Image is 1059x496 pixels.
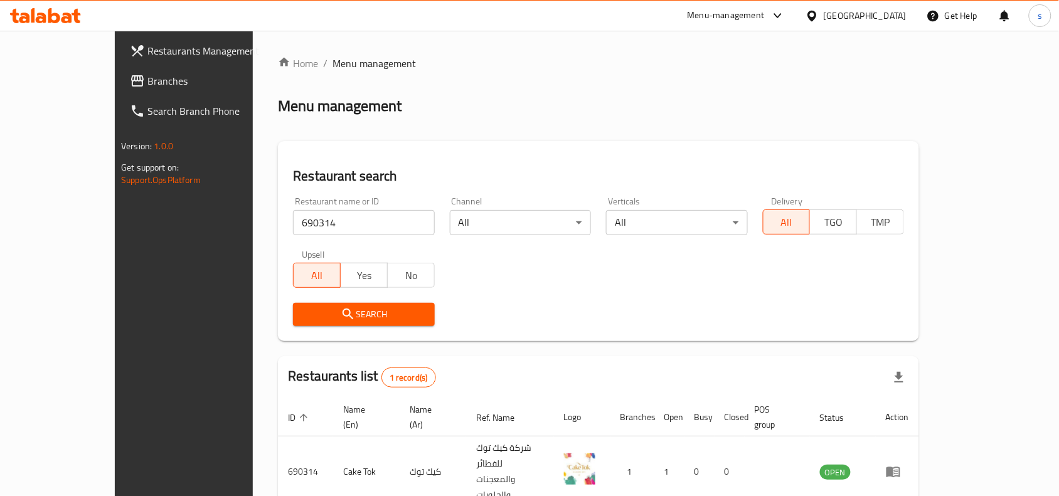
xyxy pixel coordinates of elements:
span: Search [303,307,424,322]
div: [GEOGRAPHIC_DATA] [824,9,907,23]
div: All [606,210,747,235]
th: Logo [554,398,610,436]
button: All [293,263,341,288]
img: Cake Tok [564,453,595,485]
h2: Menu management [278,96,402,116]
button: TMP [856,209,904,235]
button: All [763,209,811,235]
button: Search [293,303,434,326]
span: No [393,266,430,285]
h2: Restaurants list [288,367,435,388]
a: Home [278,56,318,71]
span: ID [288,410,312,425]
button: Yes [340,263,388,288]
button: TGO [809,209,857,235]
div: All [450,210,591,235]
input: Search for restaurant name or ID.. [293,210,434,235]
span: Name (Ar) [410,402,452,432]
th: Busy [684,398,715,436]
label: Upsell [302,250,325,259]
span: OPEN [820,465,851,480]
th: Closed [715,398,745,436]
span: Branches [147,73,282,88]
h2: Restaurant search [293,167,904,186]
li: / [323,56,327,71]
div: Export file [884,362,914,393]
span: Status [820,410,861,425]
span: All [769,213,806,231]
span: Menu management [333,56,416,71]
span: Name (En) [343,402,385,432]
span: Get support on: [121,159,179,176]
span: TGO [815,213,852,231]
div: Total records count [381,367,436,388]
th: Action [876,398,919,436]
span: POS group [755,402,795,432]
span: All [299,266,336,285]
span: Yes [346,266,383,285]
span: s [1038,9,1042,23]
nav: breadcrumb [278,56,919,71]
span: Version: [121,138,152,154]
label: Delivery [772,197,803,206]
span: Ref. Name [476,410,531,425]
a: Search Branch Phone [120,96,292,126]
span: 1.0.0 [154,138,173,154]
span: 1 record(s) [382,372,435,384]
button: No [387,263,435,288]
span: Restaurants Management [147,43,282,58]
a: Branches [120,66,292,96]
th: Branches [610,398,654,436]
span: Search Branch Phone [147,103,282,119]
th: Open [654,398,684,436]
div: Menu [886,464,909,479]
div: Menu-management [688,8,765,23]
div: OPEN [820,465,851,480]
a: Support.OpsPlatform [121,172,201,188]
a: Restaurants Management [120,36,292,66]
span: TMP [862,213,899,231]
